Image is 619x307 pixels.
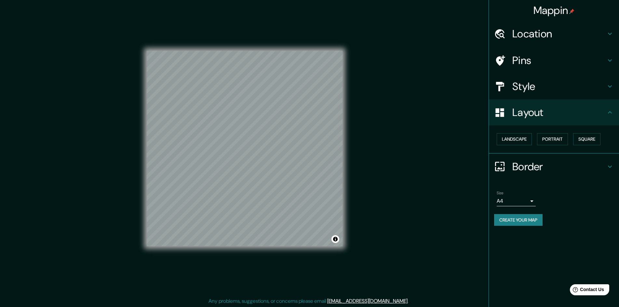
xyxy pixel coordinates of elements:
button: Toggle attribution [331,235,339,243]
a: [EMAIL_ADDRESS][DOMAIN_NAME] [327,298,408,304]
div: Style [489,73,619,99]
h4: Style [512,80,606,93]
button: Landscape [497,133,532,145]
div: Pins [489,47,619,73]
h4: Mappin [533,4,575,17]
button: Square [573,133,600,145]
div: Location [489,21,619,47]
img: pin-icon.png [569,9,574,14]
canvas: Map [147,51,343,246]
p: Any problems, suggestions, or concerns please email . [209,297,409,305]
div: Border [489,154,619,180]
button: Portrait [537,133,568,145]
h4: Pins [512,54,606,67]
div: Layout [489,99,619,125]
iframe: Help widget launcher [561,282,612,300]
div: . [410,297,411,305]
h4: Location [512,27,606,40]
div: A4 [497,196,536,206]
button: Create your map [494,214,543,226]
h4: Border [512,160,606,173]
h4: Layout [512,106,606,119]
label: Size [497,190,504,196]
